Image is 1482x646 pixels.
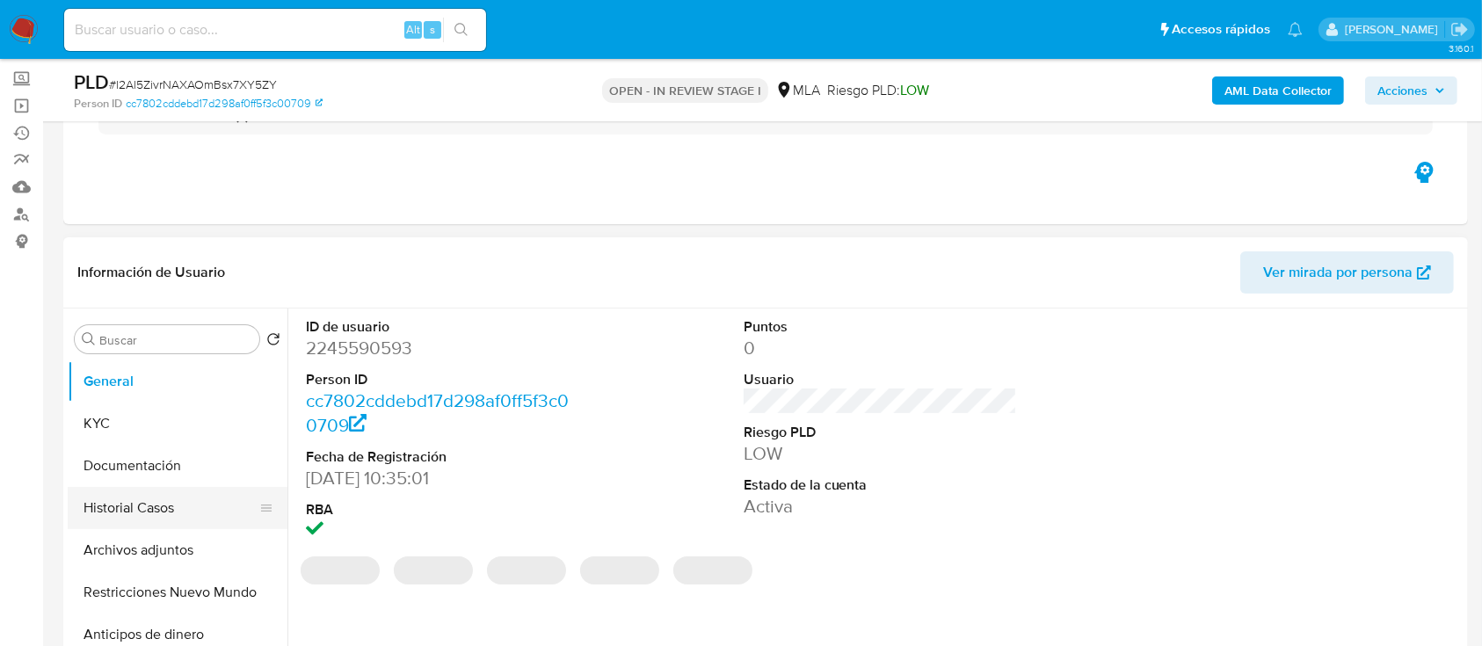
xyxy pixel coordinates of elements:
div: MLA [775,81,820,100]
input: Buscar usuario o caso... [64,18,486,41]
b: PLD [74,68,109,96]
dt: Usuario [744,370,1018,389]
button: Archivos adjuntos [68,529,287,571]
button: Documentación [68,445,287,487]
h3: AUTOMATIC (1) [142,105,250,124]
button: AML Data Collector [1212,76,1344,105]
span: ‌ [673,556,752,584]
dd: LOW [744,441,1018,466]
button: Historial Casos [68,487,273,529]
b: Person ID [74,96,122,112]
span: Alt [406,21,420,38]
dt: ID de usuario [306,317,580,337]
h1: Información de Usuario [77,264,225,281]
dt: Puntos [744,317,1018,337]
a: Notificaciones [1288,22,1303,37]
a: Salir [1450,20,1469,39]
dd: Activa [744,494,1018,519]
span: LOW [900,80,929,100]
dt: Estado de la cuenta [744,475,1018,495]
dd: 2245590593 [306,336,580,360]
input: Buscar [99,332,252,348]
span: ‌ [580,556,659,584]
p: OPEN - IN REVIEW STAGE I [602,78,768,103]
dt: Person ID [306,370,580,389]
span: # l2Al5ZivrNAXAOmBsx7XY5ZY [109,76,277,93]
span: Acciones [1377,76,1428,105]
button: Volver al orden por defecto [266,332,280,352]
dt: Fecha de Registración [306,447,580,467]
button: Restricciones Nuevo Mundo [68,571,287,613]
p: ezequiel.castrillon@mercadolibre.com [1345,21,1444,38]
a: cc7802cddebd17d298af0ff5f3c00709 [126,96,323,112]
a: cc7802cddebd17d298af0ff5f3c00709 [306,388,569,438]
span: Riesgo PLD: [827,81,929,100]
button: KYC [68,403,287,445]
span: ‌ [487,556,566,584]
span: Accesos rápidos [1172,20,1270,39]
span: ‌ [301,556,380,584]
dt: Riesgo PLD [744,423,1018,442]
span: 3.160.1 [1449,41,1473,55]
button: Buscar [82,332,96,346]
button: Ver mirada por persona [1240,251,1454,294]
span: s [430,21,435,38]
span: Ver mirada por persona [1263,251,1413,294]
dd: 0 [744,336,1018,360]
button: Acciones [1365,76,1457,105]
dt: RBA [306,500,580,519]
dd: [DATE] 10:35:01 [306,466,580,490]
button: General [68,360,287,403]
button: search-icon [443,18,479,42]
b: AML Data Collector [1224,76,1332,105]
span: ‌ [394,556,473,584]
